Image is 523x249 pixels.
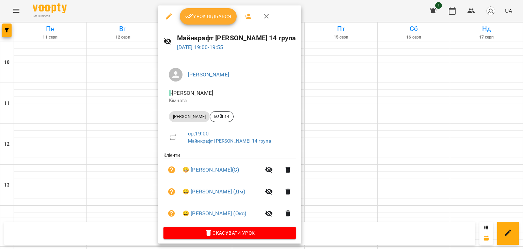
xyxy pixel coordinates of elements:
button: Візит ще не сплачено. Додати оплату? [163,184,180,200]
a: [PERSON_NAME] [188,71,229,78]
button: Візит ще не сплачено. Додати оплату? [163,162,180,178]
a: [DATE] 19:00-19:55 [177,44,223,50]
button: Урок відбувся [180,8,237,25]
h6: Майнкрафт [PERSON_NAME] 14 група [177,33,296,43]
ul: Клієнти [163,152,296,227]
a: 😀 [PERSON_NAME] (Дм) [183,188,245,196]
div: майн14 [210,111,234,122]
a: Майнкрафт [PERSON_NAME] 14 група [188,138,271,144]
span: Урок відбувся [185,12,232,20]
a: ср , 19:00 [188,130,209,137]
a: 😀 [PERSON_NAME](С) [183,166,239,174]
span: майн14 [210,114,233,120]
button: Візит ще не сплачено. Додати оплату? [163,205,180,222]
span: - [PERSON_NAME] [169,90,215,96]
button: Скасувати Урок [163,227,296,239]
span: Скасувати Урок [169,229,290,237]
a: 😀 [PERSON_NAME] (Окс) [183,209,246,218]
p: Кімната [169,97,290,104]
span: [PERSON_NAME] [169,114,210,120]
